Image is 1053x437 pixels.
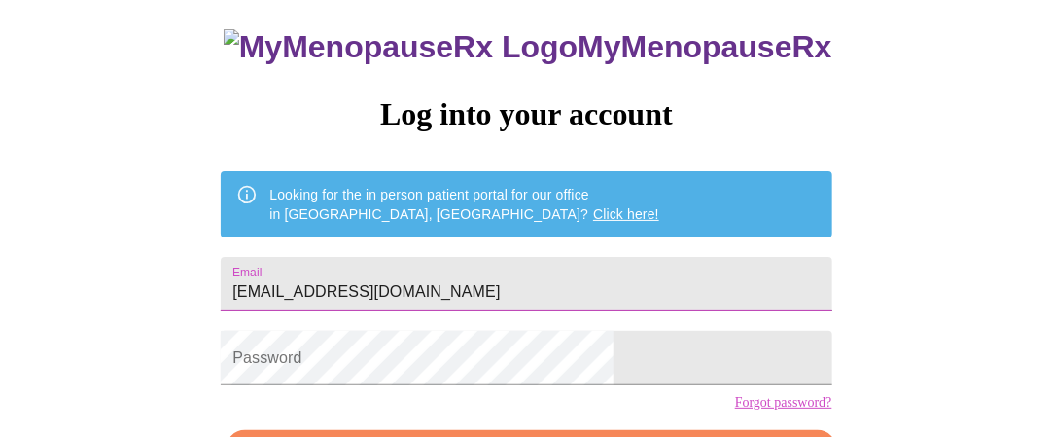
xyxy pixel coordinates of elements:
[735,395,832,411] a: Forgot password?
[593,206,659,222] a: Click here!
[224,29,578,65] img: MyMenopauseRx Logo
[269,177,659,232] div: Looking for the in person patient portal for our office in [GEOGRAPHIC_DATA], [GEOGRAPHIC_DATA]?
[221,96,831,132] h3: Log into your account
[224,29,832,65] h3: MyMenopauseRx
